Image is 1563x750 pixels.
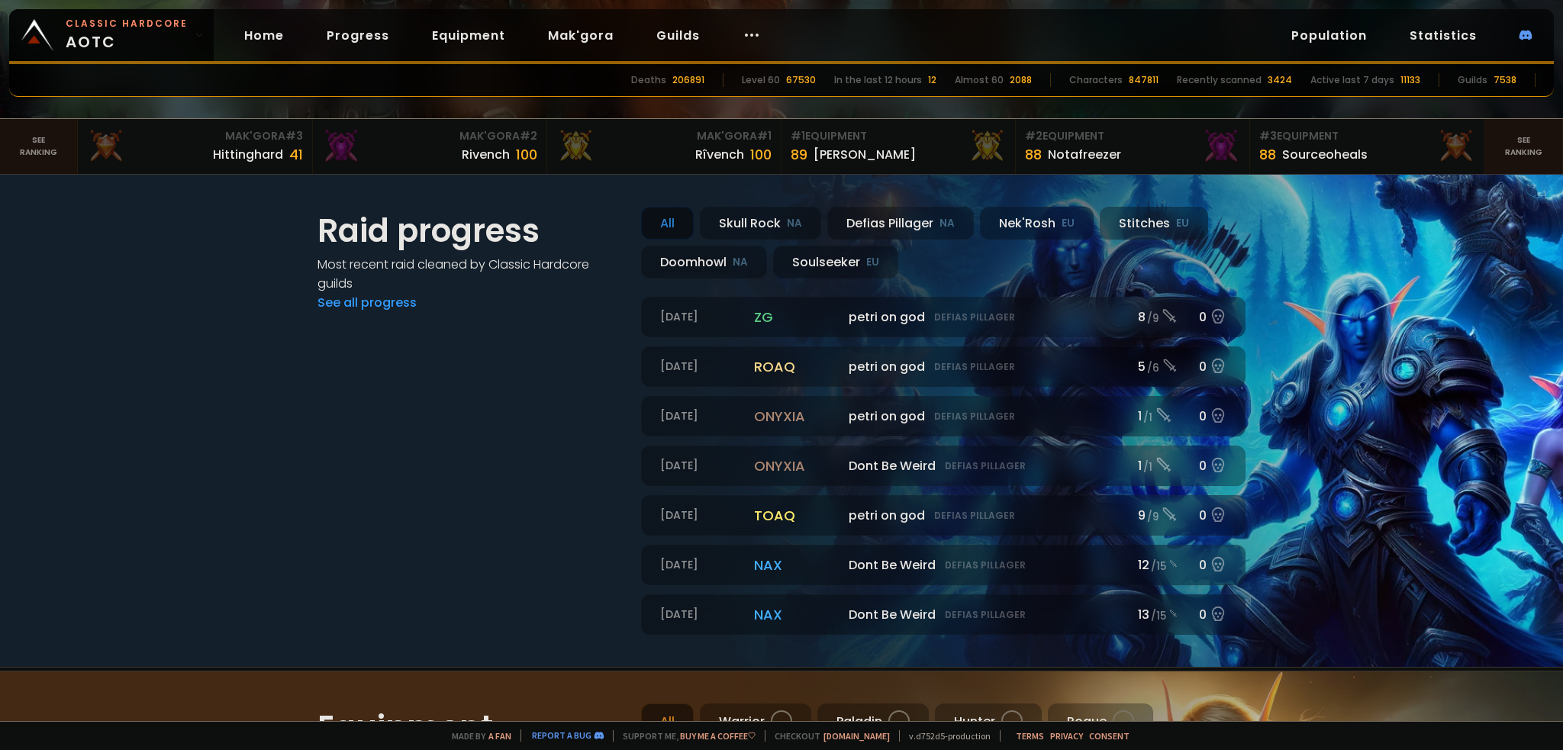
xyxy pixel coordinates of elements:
[87,128,302,144] div: Mak'Gora
[781,119,1016,174] a: #1Equipment89[PERSON_NAME]
[1048,145,1121,164] div: Notafreezer
[1129,73,1159,87] div: 847811
[641,297,1246,337] a: [DATE]zgpetri on godDefias Pillager8 /90
[1050,730,1083,742] a: Privacy
[641,545,1246,585] a: [DATE]naxDont Be WeirdDefias Pillager12 /150
[1279,20,1379,51] a: Population
[232,20,296,51] a: Home
[317,207,623,255] h1: Raid progress
[641,495,1246,536] a: [DATE]toaqpetri on godDefias Pillager9 /90
[1494,73,1516,87] div: 7538
[1100,207,1208,240] div: Stitches
[322,128,537,144] div: Mak'Gora
[631,73,666,87] div: Deaths
[1176,216,1189,231] small: EU
[613,730,756,742] span: Support me,
[66,17,188,53] span: AOTC
[66,17,188,31] small: Classic Hardcore
[1025,128,1240,144] div: Equipment
[1485,119,1563,174] a: Seeranking
[672,73,704,87] div: 206891
[520,128,537,143] span: # 2
[1010,73,1032,87] div: 2088
[700,207,821,240] div: Skull Rock
[556,128,772,144] div: Mak'Gora
[1400,73,1420,87] div: 11133
[420,20,517,51] a: Equipment
[213,145,283,164] div: Hittinghard
[866,255,879,270] small: EU
[317,255,623,293] h4: Most recent raid cleaned by Classic Hardcore guilds
[78,119,312,174] a: Mak'Gora#3Hittinghard41
[547,119,781,174] a: Mak'Gora#1Rîvench100
[641,396,1246,436] a: [DATE]onyxiapetri on godDefias Pillager1 /10
[1069,73,1123,87] div: Characters
[750,144,772,165] div: 100
[1259,144,1276,165] div: 88
[733,255,748,270] small: NA
[899,730,991,742] span: v. d752d5 - production
[536,20,626,51] a: Mak'gora
[791,128,1006,144] div: Equipment
[1025,144,1042,165] div: 88
[773,246,898,278] div: Soulseeker
[1016,119,1250,174] a: #2Equipment88Notafreezer
[700,703,811,739] div: Warrior
[980,207,1094,240] div: Nek'Rosh
[317,294,417,311] a: See all progress
[9,9,214,61] a: Classic HardcoreAOTC
[1177,73,1262,87] div: Recently scanned
[791,128,805,143] span: # 1
[516,144,537,165] div: 100
[641,446,1246,486] a: [DATE]onyxiaDont Be WeirdDefias Pillager1 /10
[289,144,303,165] div: 41
[1025,128,1043,143] span: # 2
[532,729,591,741] a: Report a bug
[791,144,807,165] div: 89
[1268,73,1292,87] div: 3424
[787,216,802,231] small: NA
[1089,730,1130,742] a: Consent
[644,20,712,51] a: Guilds
[443,730,511,742] span: Made by
[765,730,890,742] span: Checkout
[1250,119,1484,174] a: #3Equipment88Sourceoheals
[1259,128,1474,144] div: Equipment
[680,730,756,742] a: Buy me a coffee
[1016,730,1044,742] a: Terms
[462,145,510,164] div: Rivench
[827,207,974,240] div: Defias Pillager
[1310,73,1394,87] div: Active last 7 days
[939,216,955,231] small: NA
[786,73,816,87] div: 67530
[757,128,772,143] span: # 1
[1458,73,1487,87] div: Guilds
[1259,128,1277,143] span: # 3
[1062,216,1075,231] small: EU
[641,346,1246,387] a: [DATE]roaqpetri on godDefias Pillager5 /60
[1397,20,1489,51] a: Statistics
[641,703,694,739] div: All
[695,145,744,164] div: Rîvench
[935,703,1042,739] div: Hunter
[817,703,929,739] div: Paladin
[313,119,547,174] a: Mak'Gora#2Rivench100
[641,594,1246,635] a: [DATE]naxDont Be WeirdDefias Pillager13 /150
[285,128,303,143] span: # 3
[955,73,1004,87] div: Almost 60
[641,246,767,278] div: Doomhowl
[641,207,694,240] div: All
[1048,703,1153,739] div: Rogue
[488,730,511,742] a: a fan
[823,730,890,742] a: [DOMAIN_NAME]
[814,145,916,164] div: [PERSON_NAME]
[928,73,936,87] div: 12
[314,20,401,51] a: Progress
[834,73,922,87] div: In the last 12 hours
[742,73,780,87] div: Level 60
[1282,145,1368,164] div: Sourceoheals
